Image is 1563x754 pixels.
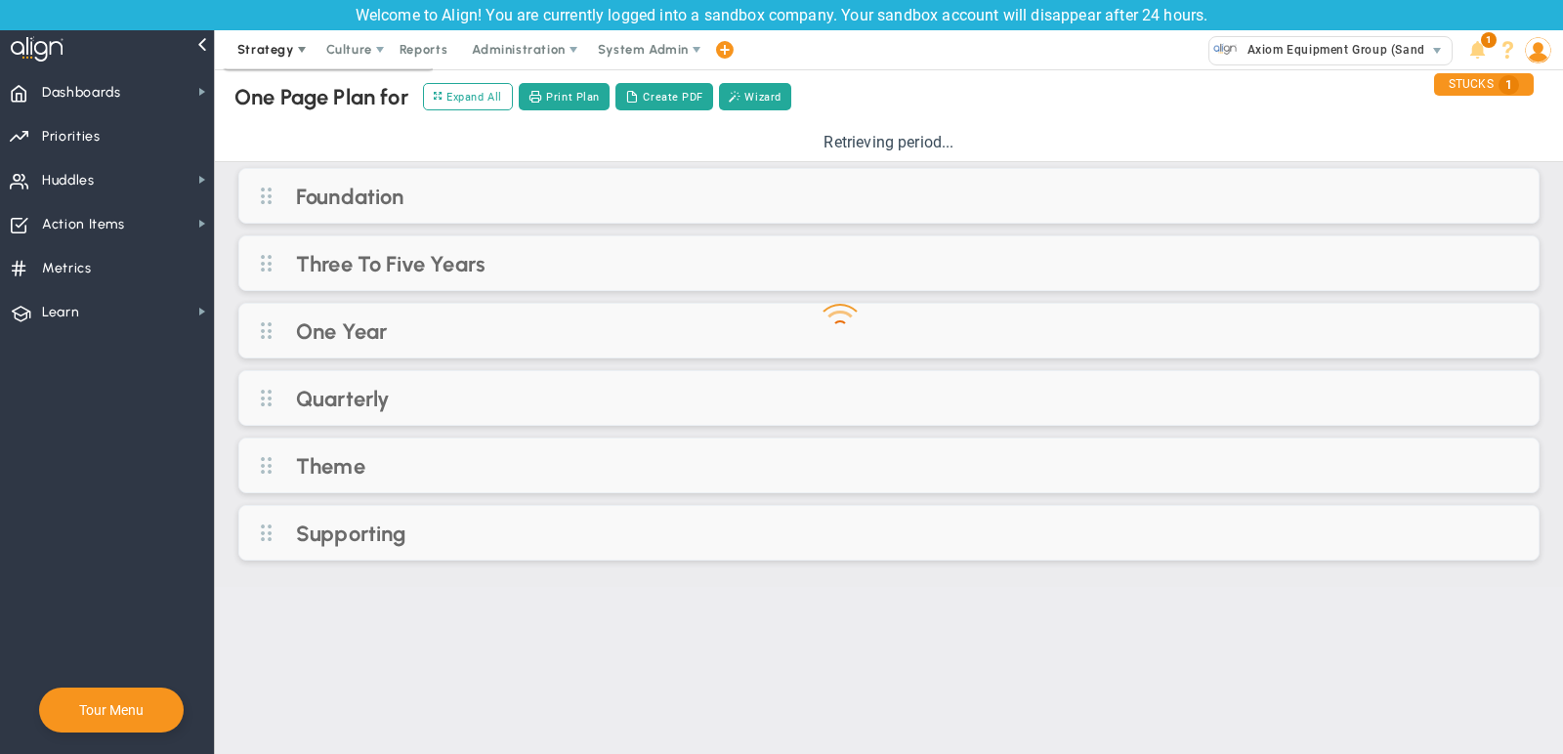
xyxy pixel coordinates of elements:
[1499,75,1519,95] span: 1
[1434,73,1534,96] div: STUCKS
[1525,37,1551,63] img: 193898.Person.photo
[1238,37,1451,63] span: Axiom Equipment Group (Sandbox)
[42,292,79,333] span: Learn
[42,248,92,289] span: Metrics
[824,133,953,151] span: Retrieving period...
[73,701,149,719] button: Tour Menu
[598,42,689,57] span: System Admin
[1213,37,1238,62] img: 33473.Company.photo
[1423,37,1452,64] span: select
[434,88,502,105] span: Expand All
[472,42,565,57] span: Administration
[719,83,791,110] button: Wizard
[390,30,458,69] span: Reports
[519,83,610,110] button: Print Plan
[1493,30,1523,69] li: Help & Frequently Asked Questions (FAQ)
[42,72,121,113] span: Dashboards
[42,116,101,157] span: Priorities
[423,83,513,110] button: Expand All
[42,160,95,201] span: Huddles
[1462,30,1493,69] li: Announcements
[615,83,713,110] button: Create PDF
[237,42,294,57] span: Strategy
[1481,32,1497,48] span: 1
[42,204,125,245] span: Action Items
[326,42,372,57] span: Culture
